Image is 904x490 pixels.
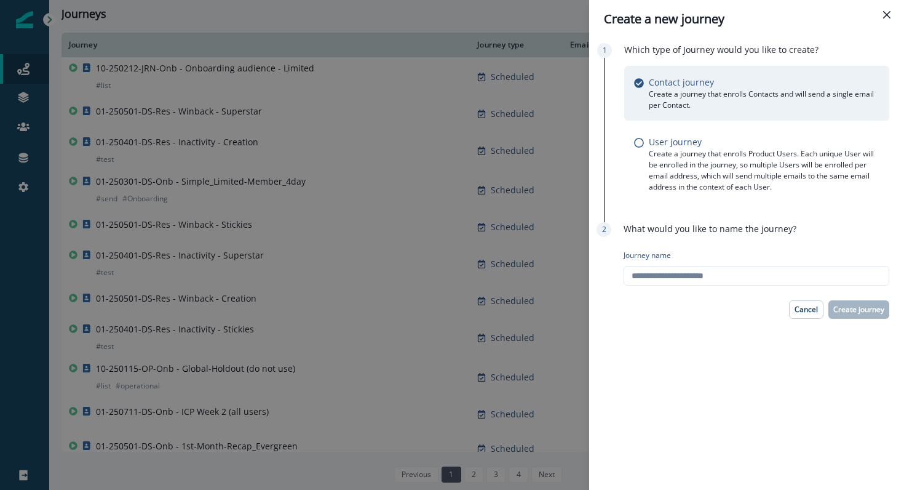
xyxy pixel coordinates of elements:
[602,224,606,235] p: 2
[828,300,889,319] button: Create journey
[649,135,702,148] p: User journey
[649,148,879,193] p: Create a journey that enrolls Product Users. Each unique User will be enrolled in the journey, so...
[877,5,897,25] button: Close
[624,43,819,56] p: Which type of Journey would you like to create?
[649,76,714,89] p: Contact journey
[604,10,889,28] div: Create a new journey
[624,250,671,261] p: Journey name
[833,305,884,314] p: Create journey
[649,89,879,111] p: Create a journey that enrolls Contacts and will send a single email per Contact.
[624,222,796,235] p: What would you like to name the journey?
[789,300,823,319] button: Cancel
[795,305,818,314] p: Cancel
[603,45,607,56] p: 1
